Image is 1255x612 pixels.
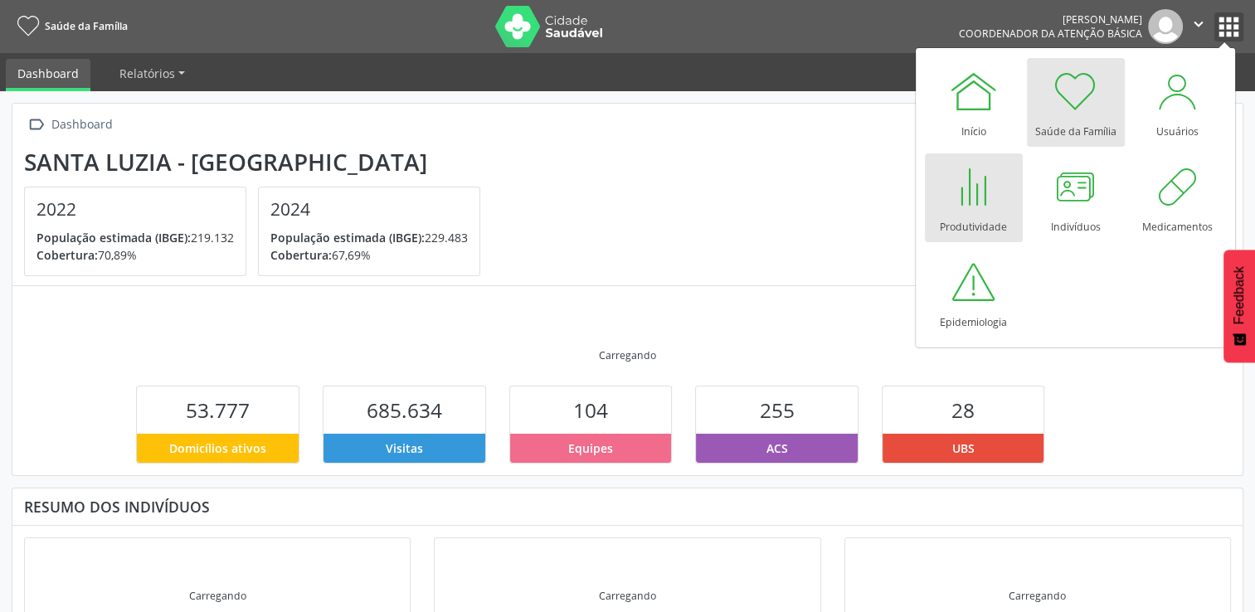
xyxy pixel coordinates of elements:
i:  [1189,15,1208,33]
h4: 2022 [36,199,234,220]
img: img [1148,9,1183,44]
button: apps [1214,12,1243,41]
span: População estimada (IBGE): [36,230,191,245]
span: 53.777 [186,396,250,424]
p: 70,89% [36,246,234,264]
span: Visitas [386,440,423,457]
p: 229.483 [270,229,468,246]
div: Santa Luzia - [GEOGRAPHIC_DATA] [24,148,492,176]
p: 67,69% [270,246,468,264]
span: Feedback [1232,266,1247,324]
div: Carregando [599,348,656,362]
span: ACS [766,440,787,457]
a: Usuários [1129,58,1227,147]
button: Feedback - Mostrar pesquisa [1223,250,1255,362]
a: Dashboard [6,59,90,91]
span: UBS [952,440,975,457]
div: Dashboard [48,113,115,137]
div: Resumo dos indivíduos [24,498,1231,516]
div: Carregando [599,589,656,603]
p: 219.132 [36,229,234,246]
span: Relatórios [119,66,175,81]
span: 685.634 [367,396,442,424]
i:  [24,113,48,137]
a: Indivíduos [1027,153,1125,242]
span: 104 [573,396,608,424]
a: Epidemiologia [925,249,1023,338]
a: Saúde da Família [1027,58,1125,147]
div: Carregando [1009,589,1066,603]
a: Saúde da Família [12,12,128,40]
div: Carregando [189,589,246,603]
a: Medicamentos [1129,153,1227,242]
span: Cobertura: [36,247,98,263]
a: Início [925,58,1023,147]
span: Equipes [568,440,613,457]
span: Cobertura: [270,247,332,263]
h4: 2024 [270,199,468,220]
span: 28 [951,396,975,424]
a:  Dashboard [24,113,115,137]
a: Relatórios [108,59,197,88]
span: Saúde da Família [45,19,128,33]
span: 255 [759,396,794,424]
button:  [1183,9,1214,44]
span: Coordenador da Atenção Básica [959,27,1142,41]
span: População estimada (IBGE): [270,230,425,245]
div: [PERSON_NAME] [959,12,1142,27]
a: Produtividade [925,153,1023,242]
span: Domicílios ativos [169,440,266,457]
